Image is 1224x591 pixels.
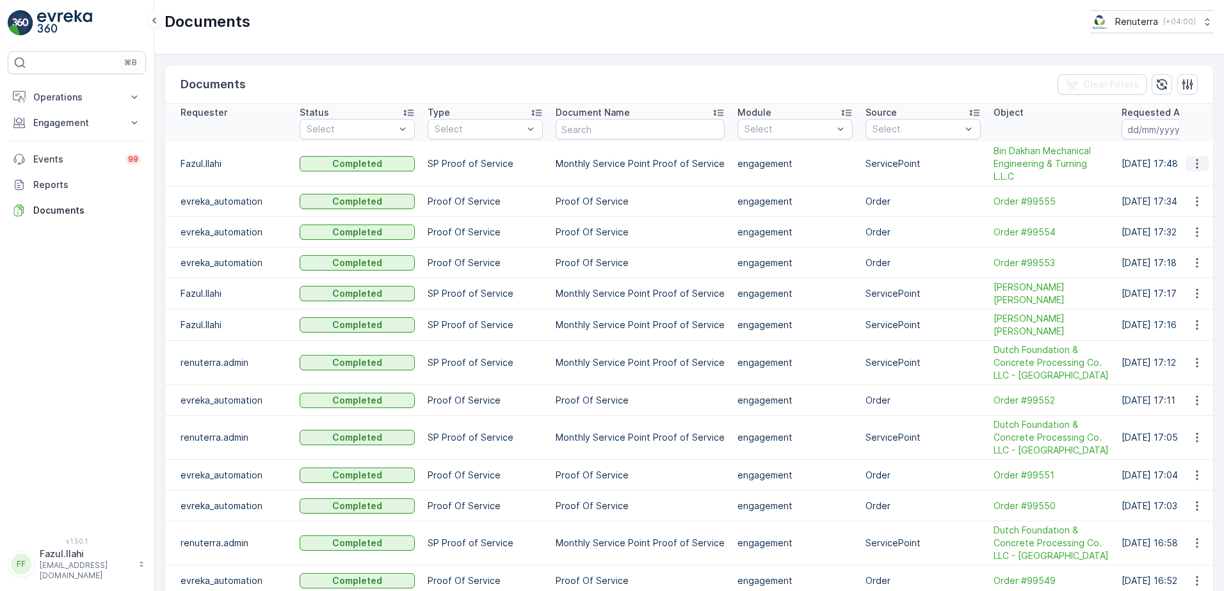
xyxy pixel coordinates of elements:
[165,12,250,32] p: Documents
[428,256,543,269] p: Proof Of Service
[428,356,543,369] p: SP Proof of Service
[181,75,246,93] p: Documents
[737,469,853,482] p: engagement
[994,226,1109,239] a: Order #99554
[332,256,382,269] p: Completed
[1058,74,1147,95] button: Clear Filters
[866,106,897,119] p: Source
[37,10,92,36] img: logo_light-DOdMpM7g.png
[994,343,1109,382] span: Dutch Foundation & Concrete Processing Co. LLC - [GEOGRAPHIC_DATA]
[994,256,1109,269] span: Order #99553
[994,343,1109,382] a: Dutch Foundation & Concrete Processing Co. LLC - Expo City
[556,119,725,139] input: Search
[556,469,725,482] p: Proof Of Service
[994,524,1109,562] a: Dutch Foundation & Concrete Processing Co. LLC - Al Barsha Heights
[300,498,415,514] button: Completed
[737,356,853,369] p: engagement
[866,157,981,170] p: ServicePoint
[556,106,630,119] p: Document Name
[332,394,382,407] p: Completed
[8,537,146,545] span: v 1.50.1
[866,195,981,208] p: Order
[994,145,1109,183] a: Bin Dakhan Mechanical Engineering & Turning L.L.C
[181,106,227,119] p: Requester
[1163,17,1196,27] p: ( +04:00 )
[428,537,543,549] p: SP Proof of Service
[556,431,725,444] p: Monthly Service Point Proof of Service
[737,431,853,444] p: engagement
[556,574,725,587] p: Proof Of Service
[332,537,382,549] p: Completed
[745,123,833,136] p: Select
[181,226,287,239] p: evreka_automation
[300,225,415,240] button: Completed
[332,319,382,331] p: Completed
[556,195,725,208] p: Proof Of Service
[737,287,853,300] p: engagement
[737,537,853,549] p: engagement
[332,356,382,369] p: Completed
[8,10,33,36] img: logo
[300,393,415,408] button: Completed
[428,195,543,208] p: Proof Of Service
[181,500,287,512] p: evreka_automation
[994,469,1109,482] a: Order #99551
[181,356,287,369] p: renuterra.admin
[181,287,287,300] p: Fazul.Ilahi
[428,394,543,407] p: Proof Of Service
[556,319,725,331] p: Monthly Service Point Proof of Service
[181,537,287,549] p: renuterra.admin
[332,195,382,208] p: Completed
[994,574,1109,587] a: Order #99549
[994,418,1109,457] span: Dutch Foundation & Concrete Processing Co. LLC - [GEOGRAPHIC_DATA]
[737,574,853,587] p: engagement
[994,281,1109,306] span: [PERSON_NAME] [PERSON_NAME]
[737,157,853,170] p: engagement
[300,468,415,483] button: Completed
[300,535,415,551] button: Completed
[428,106,450,119] p: Type
[33,153,118,166] p: Events
[866,574,981,587] p: Order
[300,355,415,370] button: Completed
[873,123,961,136] p: Select
[994,195,1109,208] a: Order #99555
[1090,15,1110,29] img: Screenshot_2024-07-26_at_13.33.01.png
[994,500,1109,512] a: Order #99550
[332,157,382,170] p: Completed
[181,394,287,407] p: evreka_automation
[428,157,543,170] p: SP Proof of Service
[128,154,138,164] p: 99
[556,537,725,549] p: Monthly Service Point Proof of Service
[737,226,853,239] p: engagement
[8,110,146,136] button: Engagement
[866,394,981,407] p: Order
[866,431,981,444] p: ServicePoint
[994,106,1024,119] p: Object
[1122,119,1209,139] input: dd/mm/yyyy
[994,312,1109,338] span: [PERSON_NAME] [PERSON_NAME]
[435,123,523,136] p: Select
[866,500,981,512] p: Order
[11,554,31,574] div: FF
[866,287,981,300] p: ServicePoint
[33,116,120,129] p: Engagement
[428,469,543,482] p: Proof Of Service
[866,256,981,269] p: Order
[994,281,1109,306] a: SULTANA ABDULRAHIM HASSAN ALRAIS
[994,394,1109,407] a: Order #99552
[428,287,543,300] p: SP Proof of Service
[556,256,725,269] p: Proof Of Service
[40,560,132,581] p: [EMAIL_ADDRESS][DOMAIN_NAME]
[8,172,146,198] a: Reports
[866,469,981,482] p: Order
[300,106,329,119] p: Status
[332,431,382,444] p: Completed
[556,226,725,239] p: Proof Of Service
[332,287,382,300] p: Completed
